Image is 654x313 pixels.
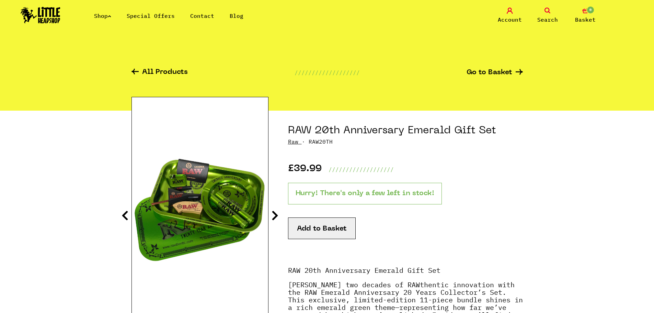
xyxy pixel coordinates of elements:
[467,69,523,76] a: Go to Basket
[190,12,214,19] a: Contact
[127,12,175,19] a: Special Offers
[575,15,596,24] span: Basket
[295,68,360,77] p: ///////////////////
[586,6,595,14] span: 0
[498,15,522,24] span: Account
[568,8,603,24] a: 0 Basket
[288,165,322,174] p: £39.99
[288,138,298,145] a: Raw
[288,137,523,146] p: · RAW20TH
[21,7,60,23] img: Little Head Shop Logo
[288,217,356,239] button: Add to Basket
[288,267,523,281] p: RAW 20th Anniversary Emerald Gift Set
[288,124,523,137] h1: RAW 20th Anniversary Emerald Gift Set
[132,125,268,295] img: RAW 20th Anniversary Emerald Gift Set image 2
[230,12,243,19] a: Blog
[329,165,394,174] p: ///////////////////
[131,69,188,77] a: All Products
[94,12,111,19] a: Shop
[537,15,558,24] span: Search
[288,183,442,204] p: Hurry! There's only a few left in stock!
[530,8,565,24] a: Search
